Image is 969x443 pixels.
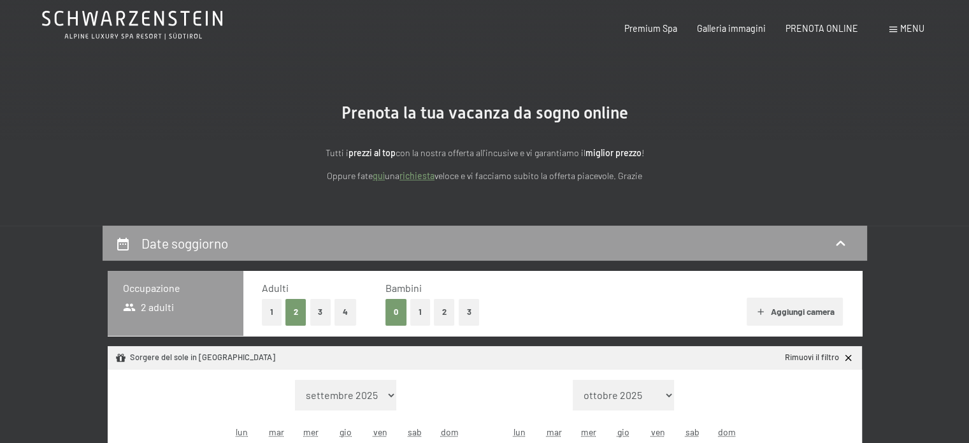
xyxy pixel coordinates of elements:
abbr: lunedì [513,426,526,437]
abbr: giovedì [617,426,629,437]
a: Galleria immagini [697,23,766,34]
abbr: sabato [408,426,422,437]
span: Prenota la tua vacanza da sogno online [341,103,628,122]
abbr: giovedì [340,426,352,437]
svg: Pacchetto/offerta [115,352,126,363]
a: Premium Spa [624,23,677,34]
strong: miglior prezzo [585,147,642,158]
abbr: martedì [547,426,562,437]
button: 2 [434,299,455,325]
abbr: martedì [269,426,284,437]
span: Bambini [385,282,422,294]
h3: Occupazione [123,281,228,295]
h2: Date soggiorno [141,235,228,251]
strong: prezzi al top [348,147,396,158]
a: richiesta [399,170,434,181]
span: 2 adulti [123,300,175,314]
button: 0 [385,299,406,325]
abbr: lunedì [236,426,248,437]
button: 4 [334,299,356,325]
p: Tutti i con la nostra offerta all'incusive e vi garantiamo il ! [205,146,765,161]
abbr: mercoledì [303,426,319,437]
span: Menu [900,23,924,34]
button: 3 [310,299,331,325]
button: 2 [285,299,306,325]
abbr: mercoledì [581,426,596,437]
abbr: domenica [718,426,736,437]
a: Rimuovi il filtro [785,352,854,363]
p: Oppure fate una veloce e vi facciamo subito la offerta piacevole. Grazie [205,169,765,184]
abbr: venerdì [373,426,387,437]
abbr: venerdì [651,426,665,437]
a: PRENOTA ONLINE [786,23,858,34]
span: Adulti [262,282,289,294]
a: quì [373,170,385,181]
abbr: domenica [441,426,459,437]
button: 3 [459,299,480,325]
button: Aggiungi camera [747,298,843,326]
abbr: sabato [685,426,700,437]
button: 1 [410,299,430,325]
button: 1 [262,299,282,325]
div: Sorgere del sole in [GEOGRAPHIC_DATA] [115,352,275,363]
